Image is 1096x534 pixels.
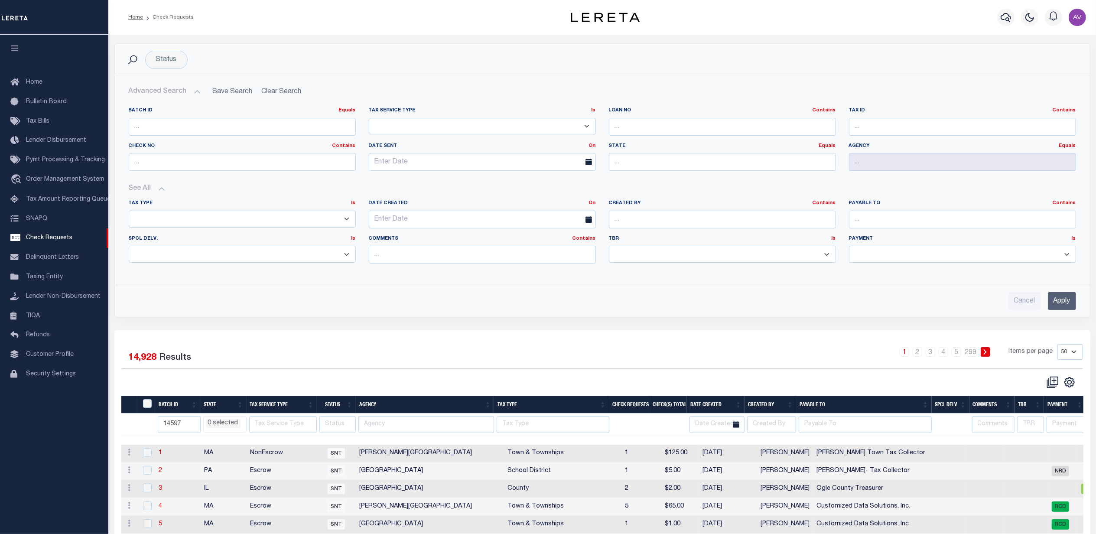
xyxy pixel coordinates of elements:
input: ... [129,118,356,136]
td: $65.00 [661,498,699,516]
input: TBR [1017,416,1044,433]
span: SNT [328,519,345,530]
span: Customer Profile [26,352,74,358]
input: Tax Type [497,416,609,433]
label: Tax Type [129,200,356,207]
td: [DATE] [699,516,757,534]
a: On [589,201,596,205]
td: [GEOGRAPHIC_DATA] [356,480,504,498]
a: 1 [159,450,162,456]
input: Cancel [1008,292,1041,310]
a: Is [351,201,356,205]
a: Contains [1053,201,1076,205]
td: 5 [621,498,661,516]
label: Payable To [849,200,1076,207]
td: Escrow [247,462,317,480]
a: Contains [1053,108,1076,113]
li: 0 selected [206,419,241,428]
span: Items per page [1009,347,1053,357]
a: 299 [965,347,977,357]
input: Enter Date [369,153,596,171]
td: [PERSON_NAME] [757,516,813,534]
input: ... [849,153,1076,171]
a: 3 [926,347,935,357]
label: Check No [129,143,356,150]
span: RCD [1052,519,1069,530]
span: SNT [328,448,345,459]
td: County [504,480,621,498]
a: Equals [819,143,836,148]
span: SNT [328,466,345,476]
span: Tax Amount Reporting Queue [26,196,111,202]
input: Date Created [689,416,745,433]
th: Created By: activate to sort column ascending [745,396,796,414]
span: Refunds [26,332,50,338]
th: Status: activate to sort column ascending [317,396,356,414]
td: Escrow [247,516,317,534]
td: Escrow [247,498,317,516]
span: Home [26,79,42,85]
span: Lender Disbursement [26,137,86,143]
label: TBR [609,235,836,243]
input: Tax Service Type [249,416,317,433]
label: Agency [849,143,1076,150]
td: [PERSON_NAME][GEOGRAPHIC_DATA] [356,445,504,462]
label: Results [159,351,192,365]
input: ... [609,211,836,228]
td: [PERSON_NAME] [757,480,813,498]
label: Payment [849,235,1076,243]
label: Date Sent [362,143,602,150]
td: [DATE] [699,445,757,462]
th: Comments: activate to sort column ascending [969,396,1015,414]
a: Equals [339,108,356,113]
a: 5 [159,521,162,527]
td: Customized Data Solutions, Inc [813,516,966,534]
input: Enter Date [369,211,596,228]
a: 5 [952,347,961,357]
td: NonEscrow [247,445,317,462]
input: ... [129,153,356,171]
input: Payment [1047,416,1086,433]
th: TBR: activate to sort column ascending [1015,396,1044,414]
a: 2 [913,347,922,357]
li: Check Requests [143,13,194,21]
span: Taxing Entity [26,274,63,280]
td: [GEOGRAPHIC_DATA] [356,462,504,480]
td: Customized Data Solutions, Inc. [813,498,966,516]
th: Check(s) Total [649,396,687,414]
td: 2 [621,480,661,498]
label: Batch Id [129,107,356,114]
input: ... [609,118,836,136]
span: Bulletin Board [26,99,67,105]
td: 1 [621,516,661,534]
span: TIQA [26,313,40,319]
input: ... [609,153,836,171]
td: [DATE] [699,498,757,516]
td: [PERSON_NAME][GEOGRAPHIC_DATA] [356,498,504,516]
input: Batch Id [158,416,200,433]
input: ... [849,118,1076,136]
a: Home [128,15,143,20]
td: Escrow [247,480,317,498]
td: Town & Townships [504,498,621,516]
span: RCD [1052,501,1069,512]
td: [GEOGRAPHIC_DATA] [356,516,504,534]
th: Agency: activate to sort column ascending [356,396,494,414]
span: Security Settings [26,371,76,377]
span: NRD [1052,466,1069,476]
a: 4 [939,347,948,357]
td: [PERSON_NAME] [757,445,813,462]
img: svg+xml;base64,PHN2ZyB4bWxucz0iaHR0cDovL3d3dy53My5vcmcvMjAwMC9zdmciIHBvaW50ZXItZXZlbnRzPSJub25lIi... [1069,9,1086,26]
input: Agency [358,416,494,433]
td: School District [504,462,621,480]
input: Comments [972,416,1015,433]
a: Contains [572,236,596,241]
th: Tax Service Type: activate to sort column ascending [247,396,317,414]
i: travel_explore [10,174,24,186]
a: Contains [813,108,836,113]
td: Town & Townships [504,516,621,534]
th: Batch Id: activate to sort column ascending [155,396,200,414]
td: PA [201,462,247,480]
td: 1 [621,445,661,462]
span: Pymt Processing & Tracking [26,157,105,163]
